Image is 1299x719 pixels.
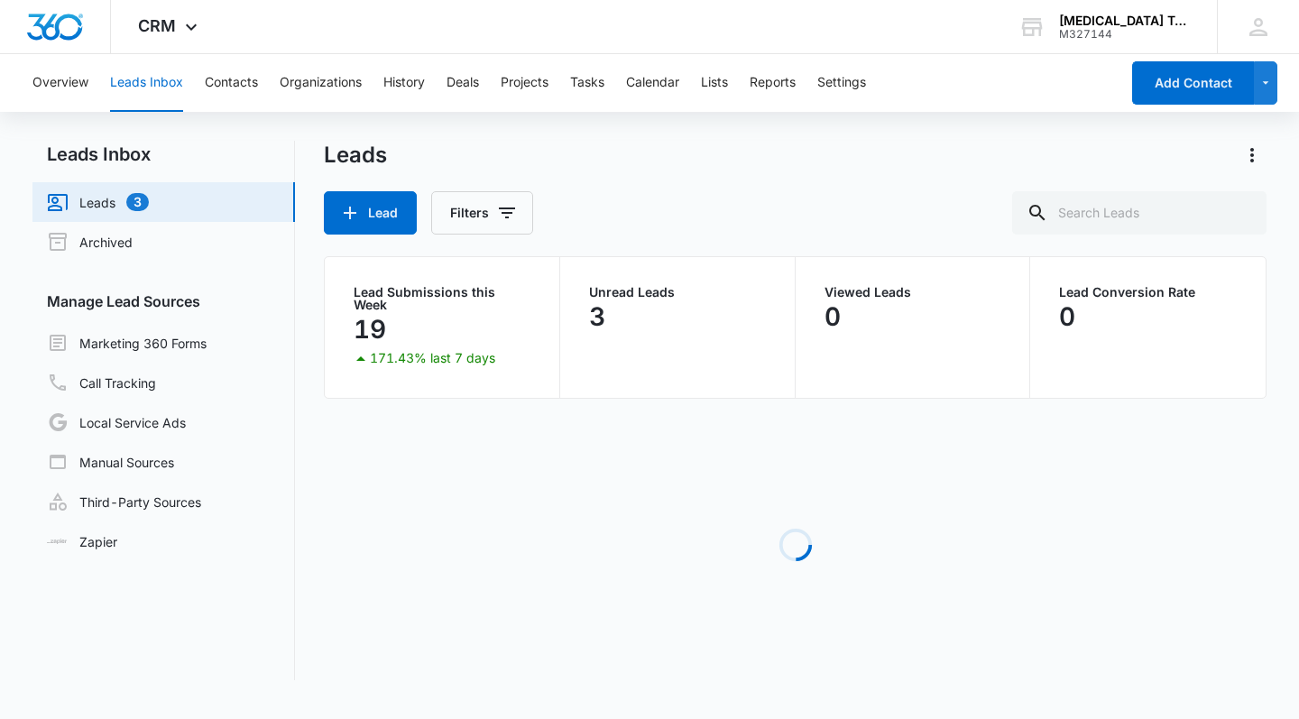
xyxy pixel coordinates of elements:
[324,191,417,235] button: Lead
[32,290,295,312] h3: Manage Lead Sources
[47,372,156,393] a: Call Tracking
[47,231,133,253] a: Archived
[589,302,605,331] p: 3
[354,286,530,311] p: Lead Submissions this Week
[354,315,386,344] p: 19
[324,142,387,169] h1: Leads
[47,491,201,512] a: Third-Party Sources
[626,54,679,112] button: Calendar
[570,54,604,112] button: Tasks
[1059,286,1237,299] p: Lead Conversion Rate
[47,451,174,473] a: Manual Sources
[1238,141,1267,170] button: Actions
[138,16,176,35] span: CRM
[825,286,1001,299] p: Viewed Leads
[1012,191,1267,235] input: Search Leads
[205,54,258,112] button: Contacts
[817,54,866,112] button: Settings
[1059,14,1191,28] div: account name
[1059,28,1191,41] div: account id
[447,54,479,112] button: Deals
[431,191,533,235] button: Filters
[1132,61,1254,105] button: Add Contact
[383,54,425,112] button: History
[47,332,207,354] a: Marketing 360 Forms
[110,54,183,112] button: Leads Inbox
[370,352,495,364] p: 171.43% last 7 days
[32,54,88,112] button: Overview
[32,141,295,168] h2: Leads Inbox
[589,286,766,299] p: Unread Leads
[701,54,728,112] button: Lists
[825,302,841,331] p: 0
[280,54,362,112] button: Organizations
[1059,302,1075,331] p: 0
[750,54,796,112] button: Reports
[501,54,548,112] button: Projects
[47,191,149,213] a: Leads3
[47,411,186,433] a: Local Service Ads
[47,532,117,551] a: Zapier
